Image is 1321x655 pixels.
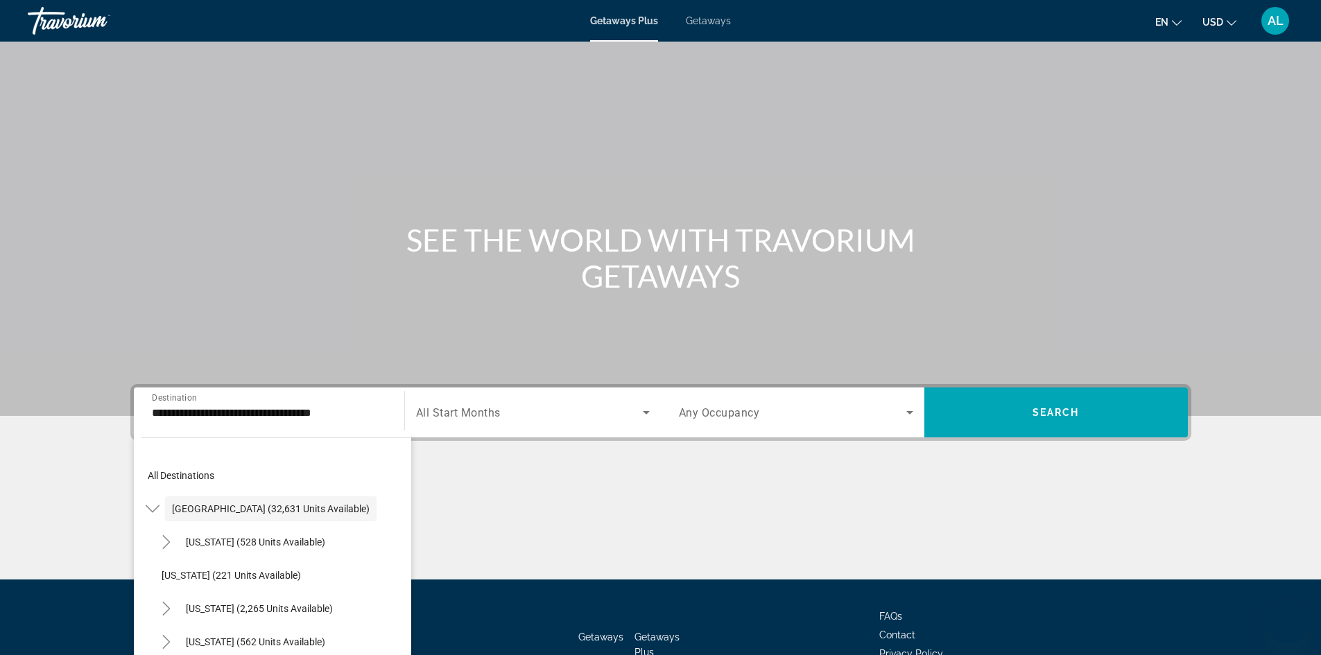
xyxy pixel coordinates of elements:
[134,387,1188,437] div: Search widget
[1155,17,1168,28] span: en
[28,3,166,39] a: Travorium
[401,222,921,294] h1: SEE THE WORLD WITH TRAVORIUM GETAWAYS
[155,630,179,654] button: Toggle Colorado (562 units available)
[141,497,165,521] button: Toggle United States (32,631 units available)
[179,596,340,621] button: [US_STATE] (2,265 units available)
[1033,407,1080,418] span: Search
[186,636,325,647] span: [US_STATE] (562 units available)
[1155,12,1182,32] button: Change language
[172,503,370,514] span: [GEOGRAPHIC_DATA] (32,631 units available)
[155,563,411,588] button: [US_STATE] (221 units available)
[179,530,332,554] button: [US_STATE] (528 units available)
[148,470,214,481] span: All destinations
[879,611,902,622] a: FAQs
[152,392,197,402] span: Destination
[155,597,179,621] button: Toggle California (2,265 units available)
[141,463,411,488] button: All destinations
[155,530,179,554] button: Toggle Arizona (528 units available)
[879,629,915,640] a: Contact
[186,603,333,614] span: [US_STATE] (2,265 units available)
[924,387,1188,437] button: Search
[1266,600,1310,644] iframe: Button to launch messaging window
[162,570,301,581] span: [US_STATE] (221 units available)
[578,631,623,643] a: Getaways
[1257,6,1293,35] button: User Menu
[679,406,760,419] span: Any Occupancy
[686,15,731,26] a: Getaways
[416,406,501,419] span: All Start Months
[186,536,325,548] span: [US_STATE] (528 units available)
[590,15,658,26] a: Getaways Plus
[1202,12,1236,32] button: Change currency
[165,496,377,521] button: [GEOGRAPHIC_DATA] (32,631 units available)
[1268,14,1284,28] span: AL
[179,629,332,654] button: [US_STATE] (562 units available)
[1202,17,1223,28] span: USD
